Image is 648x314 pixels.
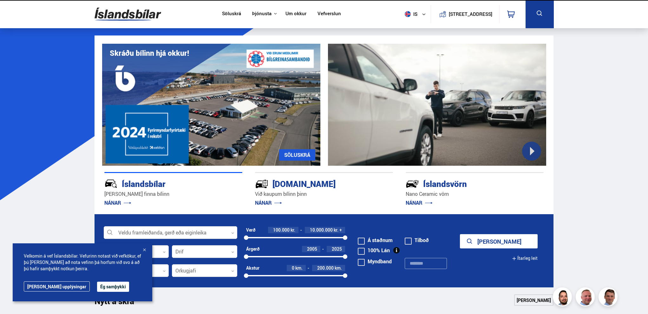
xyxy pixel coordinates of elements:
[285,11,306,17] a: Um okkur
[24,281,90,292] a: [PERSON_NAME] upplýsingar
[514,294,553,306] a: [PERSON_NAME]
[334,227,338,233] span: kr.
[104,177,118,190] img: JRvxyua_JYH6wB4c.svg
[405,11,411,17] img: svg+xml;base64,PHN2ZyB4bWxucz0iaHR0cDovL3d3dy53My5vcmcvMjAwMC9zdmciIHdpZHRoPSI1MTIiIGhlaWdodD0iNT...
[460,234,538,248] button: [PERSON_NAME]
[222,11,241,17] a: Söluskrá
[310,227,333,233] span: 10.000.000
[95,296,145,310] h1: Nýtt á skrá
[295,266,303,271] span: km.
[406,178,521,189] div: Íslandsvörn
[246,247,259,252] div: Árgerð
[292,265,294,271] span: 0
[104,178,220,189] div: Íslandsbílar
[434,5,496,23] a: [STREET_ADDRESS]
[255,190,393,198] p: Við kaupum bílinn þinn
[317,11,341,17] a: Vefverslun
[512,251,538,266] button: Ítarleg leit
[95,4,161,24] img: G0Ugv5HjCgRt.svg
[97,282,129,292] button: Ég samþykki
[104,199,131,206] a: NÁNAR
[246,227,255,233] div: Verð
[358,259,392,264] label: Myndband
[104,190,242,198] p: [PERSON_NAME] finna bílinn
[102,44,320,166] img: eKx6w-_Home_640_.png
[291,227,295,233] span: kr.
[246,266,259,271] div: Akstur
[406,190,544,198] p: Nano Ceramic vörn
[335,266,342,271] span: km.
[307,246,317,252] span: 2005
[451,11,490,17] button: [STREET_ADDRESS]
[406,177,419,190] img: -Svtn6bYgwAsiwNX.svg
[110,49,189,57] h1: Skráðu bílinn hjá okkur!
[332,246,342,252] span: 2025
[406,199,433,206] a: NÁNAR
[358,238,393,243] label: Á staðnum
[554,288,573,307] img: nhp88E3Fdnt1Opn2.png
[599,288,619,307] img: FbJEzSuNWCJXmdc-.webp
[317,265,334,271] span: 200.000
[252,11,272,17] button: Þjónusta
[577,288,596,307] img: siFngHWaQ9KaOqBr.png
[339,227,342,233] span: +
[402,11,418,17] span: is
[402,5,431,23] button: is
[255,178,370,189] div: [DOMAIN_NAME]
[405,238,429,243] label: Tilboð
[358,248,390,253] label: 100% Lán
[279,149,315,161] a: SÖLUSKRÁ
[255,177,268,190] img: tr5P-W3DuiFaO7aO.svg
[24,253,141,272] span: Velkomin á vef Íslandsbílar. Vefurinn notast við vefkökur, ef þú [PERSON_NAME] að nota vefinn þá ...
[273,227,290,233] span: 100.000
[255,199,282,206] a: NÁNAR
